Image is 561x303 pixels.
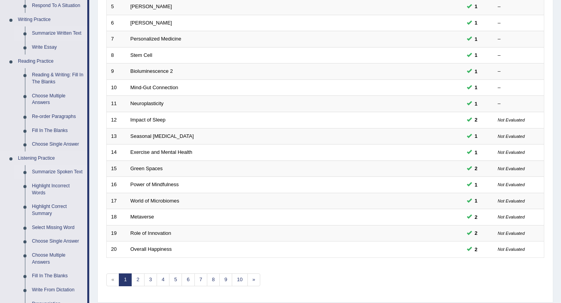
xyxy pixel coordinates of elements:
div: – [498,3,540,11]
small: Not Evaluated [498,215,525,219]
td: 16 [107,177,126,193]
small: Not Evaluated [498,166,525,171]
div: – [498,19,540,27]
a: Listening Practice [14,151,87,166]
span: You can still take this question [472,213,481,221]
span: You can still take this question [472,116,481,124]
a: Summarize Spoken Text [28,165,87,179]
a: Metaverse [131,214,154,220]
a: World of Microbiomes [131,198,179,204]
a: Reading Practice [14,55,87,69]
a: Summarize Written Text [28,26,87,41]
div: – [498,84,540,92]
span: You can still take this question [472,245,481,254]
a: 2 [131,273,144,286]
a: Reading & Writing: Fill In The Blanks [28,68,87,89]
a: Power of Mindfulness [131,181,179,187]
a: Personalized Medicine [131,36,182,42]
td: 12 [107,112,126,128]
a: 10 [232,273,247,286]
a: 7 [194,273,207,286]
td: 18 [107,209,126,225]
span: You can still take this question [472,100,481,108]
small: Not Evaluated [498,118,525,122]
a: Choose Single Answer [28,137,87,151]
small: Not Evaluated [498,247,525,252]
td: 20 [107,241,126,258]
span: You can still take this question [472,67,481,76]
a: Writing Practice [14,13,87,27]
small: Not Evaluated [498,231,525,236]
div: – [498,52,540,59]
a: Fill In The Blanks [28,124,87,138]
td: 7 [107,31,126,48]
div: – [498,100,540,107]
a: Stem Cell [131,52,152,58]
div: – [498,35,540,43]
a: Re-order Paragraphs [28,110,87,124]
td: 6 [107,15,126,31]
a: Fill In The Blanks [28,269,87,283]
div: – [498,68,540,75]
a: Exercise and Mental Health [131,149,192,155]
a: Write Essay [28,41,87,55]
a: 1 [119,273,132,286]
a: Overall Happiness [131,246,172,252]
a: Green Spaces [131,166,163,171]
a: Choose Single Answer [28,234,87,248]
small: Not Evaluated [498,199,525,203]
td: 13 [107,128,126,144]
a: 6 [182,273,194,286]
a: Highlight Incorrect Words [28,179,87,200]
a: Choose Multiple Answers [28,248,87,269]
a: » [247,273,260,286]
a: 4 [157,273,169,286]
a: [PERSON_NAME] [131,4,172,9]
td: 11 [107,96,126,112]
a: 5 [169,273,182,286]
td: 14 [107,144,126,161]
td: 8 [107,47,126,63]
small: Not Evaluated [498,150,525,155]
span: You can still take this question [472,2,481,11]
span: You can still take this question [472,229,481,237]
a: Highlight Correct Summary [28,200,87,220]
a: Seasonal [MEDICAL_DATA] [131,133,194,139]
span: You can still take this question [472,35,481,43]
a: Write From Dictation [28,283,87,297]
td: 10 [107,79,126,96]
td: 17 [107,193,126,209]
span: You can still take this question [472,19,481,27]
a: Role of Innovation [131,230,171,236]
a: [PERSON_NAME] [131,20,172,26]
a: 8 [207,273,220,286]
span: You can still take this question [472,51,481,59]
a: Bioluminescence 2 [131,68,173,74]
small: Not Evaluated [498,134,525,139]
a: Select Missing Word [28,221,87,235]
td: 15 [107,160,126,177]
a: Impact of Sleep [131,117,166,123]
td: 9 [107,63,126,80]
a: 9 [219,273,232,286]
a: Mind-Gut Connection [131,85,178,90]
small: Not Evaluated [498,182,525,187]
span: You can still take this question [472,132,481,140]
span: You can still take this question [472,197,481,205]
a: Neuroplasticity [131,100,164,106]
span: You can still take this question [472,83,481,92]
a: 3 [144,273,157,286]
span: « [106,273,119,286]
span: You can still take this question [472,181,481,189]
td: 19 [107,225,126,241]
span: You can still take this question [472,148,481,157]
span: You can still take this question [472,164,481,173]
a: Choose Multiple Answers [28,89,87,110]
